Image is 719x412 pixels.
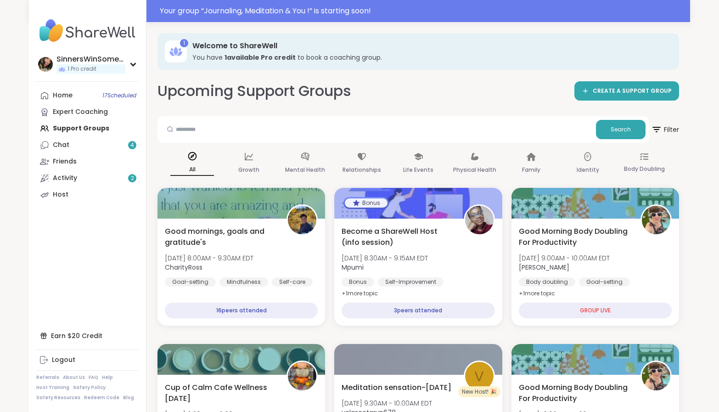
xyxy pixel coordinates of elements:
[36,15,139,47] img: ShareWell Nav Logo
[53,107,108,117] div: Expert Coaching
[36,186,139,203] a: Host
[342,382,451,393] span: Meditation sensation-[DATE]
[67,65,96,73] span: 1 Pro credit
[36,170,139,186] a: Activity2
[519,382,630,404] span: Good Morning Body Doubling For Productivity
[593,87,672,95] span: CREATE A SUPPORT GROUP
[130,141,134,149] span: 4
[102,92,136,99] span: 17 Scheduled
[170,164,214,176] p: All
[465,206,494,234] img: Mpumi
[458,386,500,397] div: New Host! 🎉
[651,119,679,141] span: Filter
[403,164,433,175] p: Life Events
[611,125,631,134] span: Search
[288,362,316,390] img: HeatherCM24
[192,41,666,51] h3: Welcome to ShareWell
[165,263,202,272] b: CharityRoss
[342,254,428,263] span: [DATE] 8:30AM - 9:15AM EDT
[123,395,134,401] a: Blog
[579,277,630,287] div: Goal-setting
[36,153,139,170] a: Friends
[53,91,73,100] div: Home
[36,395,80,401] a: Safety Resources
[165,254,253,263] span: [DATE] 8:00AM - 9:30AM EDT
[519,226,630,248] span: Good Morning Body Doubling For Productivity
[574,81,679,101] a: CREATE A SUPPORT GROUP
[225,53,296,62] b: 1 available Pro credit
[519,254,610,263] span: [DATE] 9:00AM - 10:00AM EDT
[345,198,388,208] div: Bonus
[160,6,685,17] div: Your group “ Journaling, Meditation & You ! ” is starting soon!
[89,374,98,381] a: FAQ
[63,374,85,381] a: About Us
[84,395,119,401] a: Redeem Code
[519,277,575,287] div: Body doubling
[272,277,313,287] div: Self-care
[52,356,75,365] div: Logout
[288,206,316,234] img: CharityRoss
[165,303,318,318] div: 16 peers attended
[157,81,351,102] h2: Upcoming Support Groups
[342,303,494,318] div: 3 peers attended
[285,164,325,175] p: Mental Health
[342,277,374,287] div: Bonus
[238,164,259,175] p: Growth
[36,87,139,104] a: Home17Scheduled
[577,164,599,175] p: Identity
[596,120,646,139] button: Search
[165,277,216,287] div: Goal-setting
[36,384,69,391] a: Host Training
[642,206,670,234] img: Adrienne_QueenOfTheDawn
[342,399,432,408] span: [DATE] 9:30AM - 10:00AM EDT
[624,164,665,175] p: Body Doubling
[519,263,569,272] b: [PERSON_NAME]
[165,382,276,404] span: Cup of Calm Cafe Wellness [DATE]
[192,53,666,62] h3: You have to book a coaching group.
[53,141,69,150] div: Chat
[131,175,134,182] span: 2
[36,352,139,368] a: Logout
[53,190,68,199] div: Host
[38,57,53,72] img: SinnersWinSometimes
[36,327,139,344] div: Earn $20 Credit
[56,54,125,64] div: SinnersWinSometimes
[343,164,381,175] p: Relationships
[36,374,59,381] a: Referrals
[102,374,113,381] a: Help
[642,362,670,390] img: Adrienne_QueenOfTheDawn
[342,226,453,248] span: Become a ShareWell Host (info session)
[165,226,276,248] span: Good mornings, goals and gratitude's
[36,104,139,120] a: Expert Coaching
[651,116,679,143] button: Filter
[73,384,106,391] a: Safety Policy
[378,277,444,287] div: Self-Improvement
[342,263,364,272] b: Mpumi
[180,39,188,47] div: 1
[519,303,672,318] div: GROUP LIVE
[474,366,484,387] span: v
[522,164,540,175] p: Family
[219,277,268,287] div: Mindfulness
[453,164,496,175] p: Physical Health
[53,157,77,166] div: Friends
[36,137,139,153] a: Chat4
[53,174,77,183] div: Activity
